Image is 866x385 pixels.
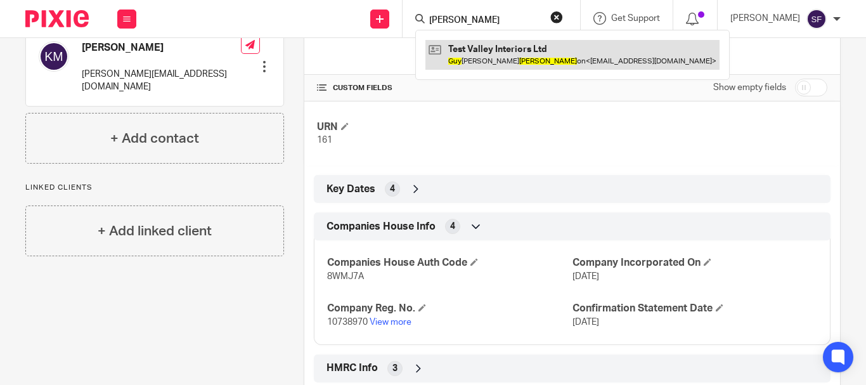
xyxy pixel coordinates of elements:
img: svg%3E [806,9,827,29]
button: Clear [550,11,563,23]
p: [PERSON_NAME][EMAIL_ADDRESS][DOMAIN_NAME] [82,68,241,94]
a: View more [370,318,411,327]
span: Companies House Info [326,220,436,233]
h4: + Add linked client [98,221,212,241]
span: [DATE] [572,318,599,327]
h4: Company Incorporated On [572,256,817,270]
span: [DATE] [572,272,599,281]
span: 161 [317,136,332,145]
input: Search [428,15,542,27]
h4: Company Reg. No. [327,302,572,315]
img: svg%3E [39,41,69,72]
span: 4 [450,220,455,233]
span: Get Support [611,14,660,23]
p: [PERSON_NAME] [730,12,800,25]
img: Pixie [25,10,89,27]
h4: + Add contact [110,129,199,148]
span: HMRC Info [326,362,378,375]
span: 3 [392,362,397,375]
span: 10738970 [327,318,368,327]
h4: [PERSON_NAME] [82,41,241,55]
label: Show empty fields [713,81,786,94]
h4: CUSTOM FIELDS [317,83,572,93]
span: 8WMJ7A [327,272,364,281]
p: Linked clients [25,183,284,193]
span: Key Dates [326,183,375,196]
h4: Confirmation Statement Date [572,302,817,315]
h4: Companies House Auth Code [327,256,572,270]
span: 4 [390,183,395,195]
h4: URN [317,121,572,134]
